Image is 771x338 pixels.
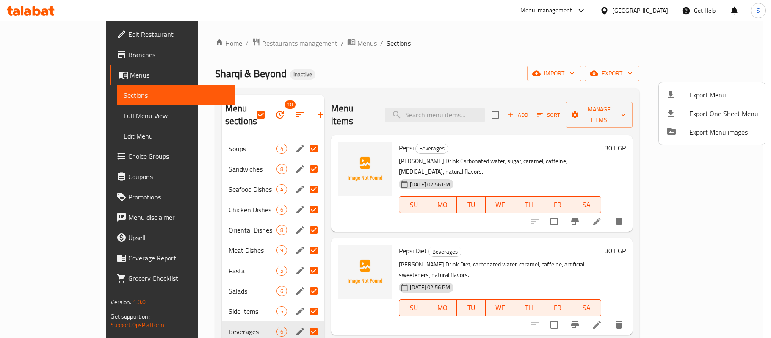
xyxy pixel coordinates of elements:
li: Export one sheet menu items [659,104,765,123]
span: Export Menu images [689,127,758,137]
span: Export One Sheet Menu [689,108,758,119]
li: Export Menu images [659,123,765,141]
li: Export menu items [659,86,765,104]
span: Export Menu [689,90,758,100]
